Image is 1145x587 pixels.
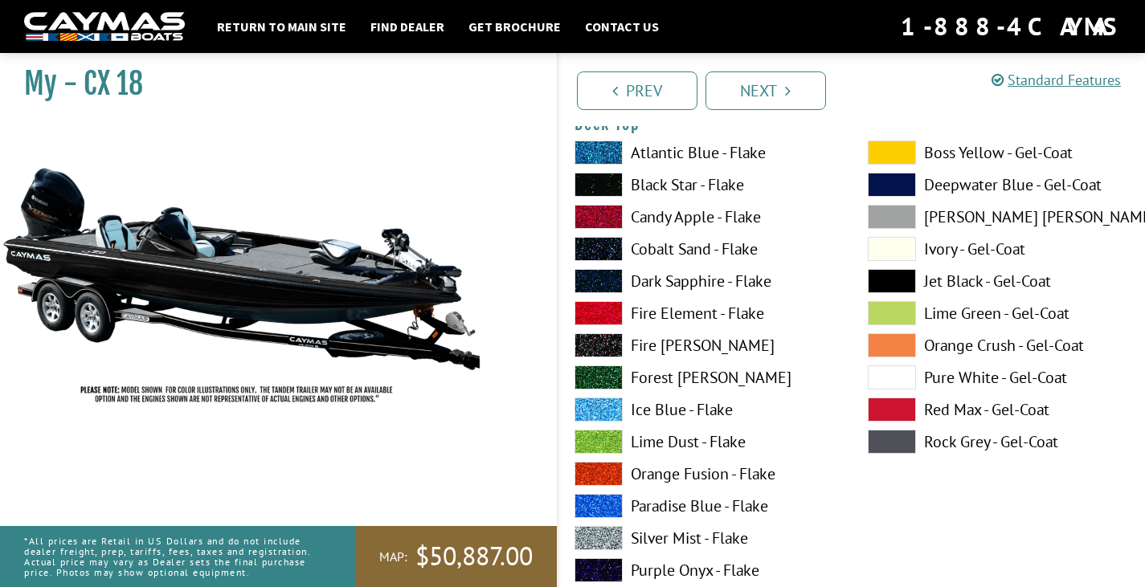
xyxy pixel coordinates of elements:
label: Forest [PERSON_NAME] [575,365,836,389]
label: Black Star - Flake [575,173,836,197]
label: Cobalt Sand - Flake [575,237,836,261]
label: Orange Crush - Gel-Coat [868,333,1129,357]
a: MAP:$50,887.00 [355,526,557,587]
label: Boss Yellow - Gel-Coat [868,141,1129,165]
label: Ice Blue - Flake [575,397,836,422]
label: Candy Apple - Flake [575,205,836,229]
a: Return to main site [209,16,354,37]
label: Fire [PERSON_NAME] [575,333,836,357]
span: MAP: [379,548,407,565]
label: Fire Element - Flake [575,301,836,325]
a: Get Brochure [460,16,569,37]
h1: My - CX 18 [24,66,517,102]
label: Red Max - Gel-Coat [868,397,1129,422]
label: Lime Dust - Flake [575,430,836,454]
label: [PERSON_NAME] [PERSON_NAME] - Gel-Coat [868,205,1129,229]
a: Find Dealer [362,16,452,37]
a: Next [705,71,826,110]
label: Purple Onyx - Flake [575,558,836,582]
label: Ivory - Gel-Coat [868,237,1129,261]
label: Pure White - Gel-Coat [868,365,1129,389]
label: Orange Fusion - Flake [575,462,836,486]
div: 1-888-4CAYMAS [901,9,1121,44]
p: *All prices are Retail in US Dollars and do not include dealer freight, prep, tariffs, fees, taxe... [24,528,319,586]
img: white-logo-c9c8dbefe5ff5ceceb0f0178aa75bf4bb51f6bca0971e226c86eb53dfe498488.png [24,12,185,42]
a: Prev [577,71,697,110]
label: Jet Black - Gel-Coat [868,269,1129,293]
label: Dark Sapphire - Flake [575,269,836,293]
span: $50,887.00 [415,540,533,573]
label: Atlantic Blue - Flake [575,141,836,165]
a: Standard Features [992,71,1121,89]
label: Silver Mist - Flake [575,526,836,550]
a: Contact Us [577,16,667,37]
label: Paradise Blue - Flake [575,494,836,518]
label: Rock Grey - Gel-Coat [868,430,1129,454]
label: Deepwater Blue - Gel-Coat [868,173,1129,197]
label: Lime Green - Gel-Coat [868,301,1129,325]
